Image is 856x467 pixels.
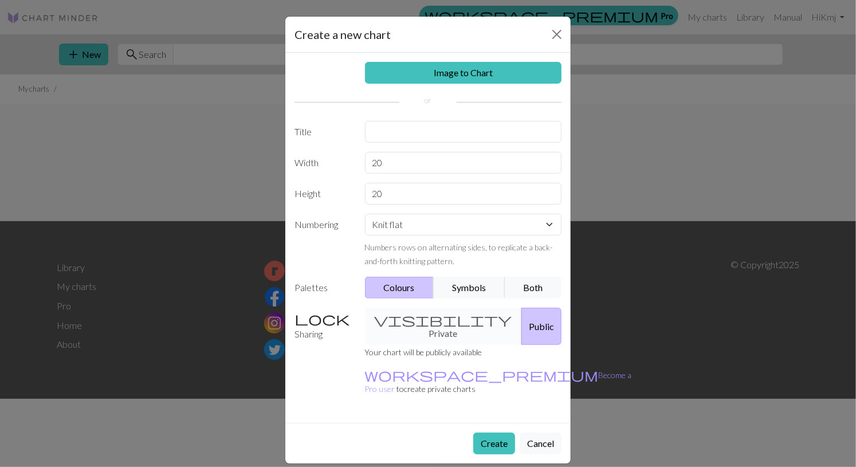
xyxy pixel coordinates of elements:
a: Become a Pro user [365,370,632,394]
label: Sharing [288,308,358,345]
label: Height [288,183,358,205]
button: Colours [365,277,434,299]
button: Symbols [433,277,505,299]
h5: Create a new chart [295,26,391,43]
button: Both [505,277,562,299]
small: to create private charts [365,370,632,394]
label: Palettes [288,277,358,299]
a: Image to Chart [365,62,562,84]
label: Title [288,121,358,143]
label: Width [288,152,358,174]
span: workspace_premium [365,367,599,383]
button: Public [521,308,561,345]
button: Create [473,433,515,454]
small: Your chart will be publicly available [365,347,482,357]
button: Close [548,25,566,44]
small: Numbers rows on alternating sides, to replicate a back-and-forth knitting pattern. [365,242,553,266]
label: Numbering [288,214,358,268]
button: Cancel [520,433,561,454]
